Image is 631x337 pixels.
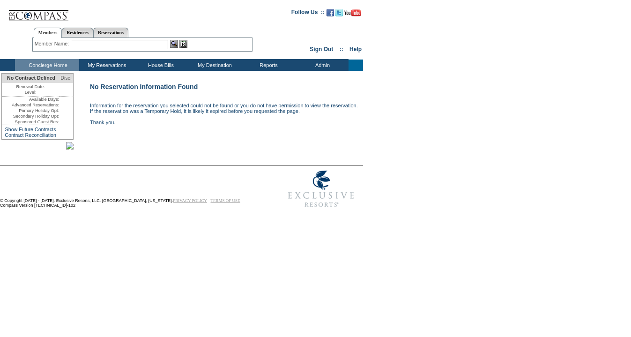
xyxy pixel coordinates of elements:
img: Reservations [179,40,187,48]
div: Member Name: [35,40,71,48]
a: PRIVACY POLICY [173,198,207,203]
span: Renewal Date: [16,84,45,90]
img: View [170,40,178,48]
td: Admin [295,59,349,71]
a: Members [34,28,62,38]
td: My Reservations [79,59,133,71]
a: Follow us on Twitter [335,12,343,17]
span: Level: [25,90,37,95]
span: :: [340,46,343,52]
a: TERMS OF USE [211,198,240,203]
td: My Destination [187,59,241,71]
img: Become our fan on Facebook [327,9,334,16]
a: Reservations [93,28,128,37]
img: Compass Home [8,2,69,22]
td: Sponsored Guest Res: [2,119,59,125]
td: No Contract Defined [2,74,59,83]
td: House Bills [133,59,187,71]
img: Subscribe to our YouTube Channel [344,9,361,16]
td: No Reservation Information Found [90,83,362,90]
img: Abercrombie-26-Kent-v1.jpg [66,142,74,150]
span: Disc. [60,75,72,81]
a: Help [349,46,362,52]
a: Subscribe to our YouTube Channel [344,12,361,17]
a: Become our fan on Facebook [327,12,334,17]
td: Follow Us :: [291,8,325,19]
td: Available Days: [2,97,59,102]
td: Secondary Holiday Opt: [2,113,59,119]
td: Primary Holiday Opt: [2,108,59,113]
img: Follow us on Twitter [335,9,343,16]
a: Show Future Contracts [5,127,56,132]
td: Concierge Home [15,59,79,71]
a: Sign Out [310,46,333,52]
img: Exclusive Resorts [279,165,363,212]
td: Advanced Reservations: [2,102,59,108]
a: Residences [62,28,93,37]
td: Reports [241,59,295,71]
td: Information for the reservation you selected could not be found or you do not have permission to ... [90,91,362,125]
a: Contract Reconciliation [5,132,56,138]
